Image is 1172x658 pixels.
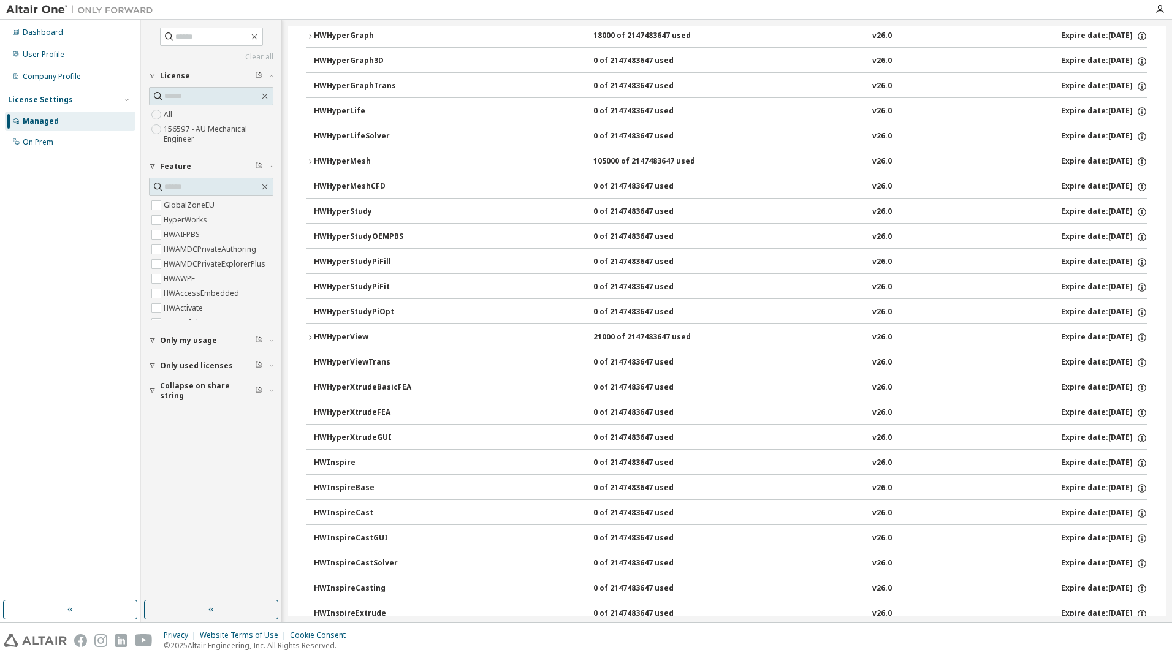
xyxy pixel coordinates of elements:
[314,458,424,469] div: HWInspire
[314,425,1147,452] button: HWHyperXtrudeGUI0 of 2147483647 usedv26.0Expire date:[DATE]
[149,153,273,180] button: Feature
[115,634,127,647] img: linkedin.svg
[872,483,892,494] div: v26.0
[314,583,424,594] div: HWInspireCasting
[593,458,704,469] div: 0 of 2147483647 used
[872,533,892,544] div: v26.0
[314,399,1147,426] button: HWHyperXtrudeFEA0 of 2147483647 usedv26.0Expire date:[DATE]
[872,407,892,418] div: v26.0
[1061,583,1147,594] div: Expire date: [DATE]
[593,257,704,268] div: 0 of 2147483647 used
[593,156,704,167] div: 105000 of 2147483647 used
[1061,508,1147,519] div: Expire date: [DATE]
[593,508,704,519] div: 0 of 2147483647 used
[314,123,1147,150] button: HWHyperLifeSolver0 of 2147483647 usedv26.0Expire date:[DATE]
[164,242,259,257] label: HWAMDCPrivateAuthoring
[314,131,424,142] div: HWHyperLifeSolver
[314,173,1147,200] button: HWHyperMeshCFD0 of 2147483647 usedv26.0Expire date:[DATE]
[314,550,1147,577] button: HWInspireCastSolver0 of 2147483647 usedv26.0Expire date:[DATE]
[314,98,1147,125] button: HWHyperLife0 of 2147483647 usedv26.0Expire date:[DATE]
[314,199,1147,225] button: HWHyperStudy0 of 2147483647 usedv26.0Expire date:[DATE]
[1061,56,1147,67] div: Expire date: [DATE]
[290,630,353,640] div: Cookie Consent
[160,361,233,371] span: Only used licenses
[314,206,424,217] div: HWHyperStudy
[593,31,704,42] div: 18000 of 2147483647 used
[314,181,424,192] div: HWHyperMeshCFD
[593,483,704,494] div: 0 of 2147483647 used
[593,583,704,594] div: 0 of 2147483647 used
[164,213,210,227] label: HyperWorks
[149,327,273,354] button: Only my usage
[1061,407,1147,418] div: Expire date: [DATE]
[314,299,1147,326] button: HWHyperStudyPiOpt0 of 2147483647 usedv26.0Expire date:[DATE]
[593,282,704,293] div: 0 of 2147483647 used
[593,206,704,217] div: 0 of 2147483647 used
[314,249,1147,276] button: HWHyperStudyPiFill0 of 2147483647 usedv26.0Expire date:[DATE]
[1061,206,1147,217] div: Expire date: [DATE]
[314,608,424,619] div: HWInspireExtrude
[255,361,262,371] span: Clear filter
[593,558,704,569] div: 0 of 2147483647 used
[164,271,197,286] label: HWAWPF
[1061,282,1147,293] div: Expire date: [DATE]
[593,56,704,67] div: 0 of 2147483647 used
[314,508,424,519] div: HWInspireCast
[593,608,704,619] div: 0 of 2147483647 used
[593,332,704,343] div: 21000 of 2147483647 used
[1061,533,1147,544] div: Expire date: [DATE]
[314,558,424,569] div: HWInspireCastSolver
[872,257,892,268] div: v26.0
[314,374,1147,401] button: HWHyperXtrudeBasicFEA0 of 2147483647 usedv26.0Expire date:[DATE]
[1061,106,1147,117] div: Expire date: [DATE]
[593,407,704,418] div: 0 of 2147483647 used
[872,458,892,469] div: v26.0
[314,407,424,418] div: HWHyperXtrudeFEA
[314,282,424,293] div: HWHyperStudyPiFit
[23,72,81,81] div: Company Profile
[314,525,1147,552] button: HWInspireCastGUI0 of 2147483647 usedv26.0Expire date:[DATE]
[314,575,1147,602] button: HWInspireCasting0 of 2147483647 usedv26.0Expire date:[DATE]
[164,257,268,271] label: HWAMDCPrivateExplorerPlus
[593,533,704,544] div: 0 of 2147483647 used
[1061,131,1147,142] div: Expire date: [DATE]
[149,52,273,62] a: Clear all
[160,71,190,81] span: License
[164,227,202,242] label: HWAIFPBS
[593,81,704,92] div: 0 of 2147483647 used
[1061,232,1147,243] div: Expire date: [DATE]
[160,336,217,346] span: Only my usage
[314,357,424,368] div: HWHyperViewTrans
[4,634,67,647] img: altair_logo.svg
[314,500,1147,527] button: HWInspireCast0 of 2147483647 usedv26.0Expire date:[DATE]
[1061,483,1147,494] div: Expire date: [DATE]
[255,336,262,346] span: Clear filter
[23,28,63,37] div: Dashboard
[314,533,424,544] div: HWInspireCastGUI
[314,73,1147,100] button: HWHyperGraphTrans0 of 2147483647 usedv26.0Expire date:[DATE]
[314,81,424,92] div: HWHyperGraphTrans
[1061,181,1147,192] div: Expire date: [DATE]
[872,608,892,619] div: v26.0
[255,71,262,81] span: Clear filter
[593,181,704,192] div: 0 of 2147483647 used
[200,630,290,640] div: Website Terms of Use
[314,450,1147,477] button: HWInspire0 of 2147483647 usedv26.0Expire date:[DATE]
[23,116,59,126] div: Managed
[1061,382,1147,393] div: Expire date: [DATE]
[314,257,424,268] div: HWHyperStudyPiFill
[593,131,704,142] div: 0 of 2147483647 used
[872,558,892,569] div: v26.0
[1061,31,1147,42] div: Expire date: [DATE]
[23,50,64,59] div: User Profile
[135,634,153,647] img: youtube.svg
[593,433,704,444] div: 0 of 2147483647 used
[1061,357,1147,368] div: Expire date: [DATE]
[314,382,424,393] div: HWHyperXtrudeBasicFEA
[872,307,892,318] div: v26.0
[164,301,205,316] label: HWActivate
[872,332,892,343] div: v26.0
[872,357,892,368] div: v26.0
[164,122,273,146] label: 156597 - AU Mechanical Engineer
[164,630,200,640] div: Privacy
